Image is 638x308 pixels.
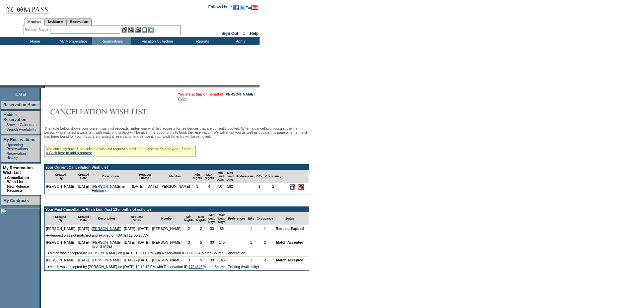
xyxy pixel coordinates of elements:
[45,207,309,212] td: Your Past Cancellation Wish List (last 12 months of activity)
[131,170,159,183] td: Request Dates
[5,143,6,151] td: ·
[233,5,239,10] img: Become our fan on Facebook
[183,225,195,232] td: 2
[240,7,245,11] a: Follow us on Twitter
[247,212,256,225] td: BRs
[264,170,283,183] td: Occupancy
[132,184,158,188] nobr: [DATE] - [DATE]
[5,151,6,160] td: ·
[92,240,121,248] a: [PERSON_NAME][US_STATE]
[77,257,91,263] td: [DATE]
[298,184,304,190] input: Delete this Request
[131,37,183,45] td: Vacation Collection
[142,27,147,33] img: Reservations
[246,7,258,11] a: Subscribe to our YouTube Channel
[46,251,50,254] img: arrow.gif
[227,212,247,225] td: Preferences
[191,183,203,194] td: 3
[6,123,37,127] a: Browse Calendars
[92,258,121,262] a: [PERSON_NAME]
[183,212,195,225] td: Min Nights
[6,143,28,151] a: Upcoming Reservations
[191,170,203,183] td: Min Nights
[151,212,183,225] td: Member
[203,170,215,183] td: Max Nights
[264,183,283,194] td: 2
[45,165,309,170] td: Your Current Cancellation Wish List
[159,170,191,183] td: Member
[46,151,92,155] a: » Click here to add a request
[208,4,232,12] td: Follow Us ::
[45,257,77,263] td: [PERSON_NAME]
[44,145,196,157] div: You currently have 1 cancellation wish list request stored in the system. You may add 7 more.
[77,170,91,183] td: Created Date
[247,239,256,250] td: 1
[3,166,33,175] a: My Reservation Wish List
[6,151,26,160] a: Reservation History
[195,257,207,263] td: 5
[243,31,245,36] span: ::
[45,170,77,183] td: Created By
[183,257,195,263] td: 3
[233,7,239,11] a: Become our fan on Facebook
[217,239,227,250] td: 145
[240,5,245,10] img: Follow us on Twitter
[123,212,151,225] td: Request Dates
[44,126,309,279] div: The table below shows your current wish list requests. Enter your wish list requests for residenc...
[3,113,26,122] a: Make a Reservation
[255,183,264,194] td: 1
[128,27,134,33] img: View
[290,184,295,190] input: Edit this Request
[256,239,275,250] td: 2
[207,257,217,263] td: 30
[151,225,183,232] td: [PERSON_NAME]
[217,257,227,263] td: 145
[44,105,178,118] img: Cancellation Wish List
[195,239,207,250] td: 5
[221,37,260,45] td: Admin
[45,183,77,194] td: [PERSON_NAME]
[217,212,227,225] td: Max Lead Days
[276,240,303,244] nobr: Match Accepted
[187,251,201,255] a: 1710064
[207,225,217,232] td: 30
[178,97,187,101] a: Clear
[135,27,141,33] img: Impersonate
[90,212,123,225] td: Description
[276,227,304,231] nobr: Request Expired
[203,183,215,194] td: 4
[207,239,217,250] td: 30
[183,37,221,45] td: Reports
[148,27,154,33] img: b_calculator.gif
[24,18,45,25] a: Members
[45,250,309,257] td: Match was accepted by [PERSON_NAME] on [DATE] 1:35:00 PM with Reservation ID: (Match Source: Canc...
[45,85,46,88] img: blank.gif
[5,127,6,131] td: ·
[247,225,256,232] td: 1
[207,212,217,225] td: Min Lead Days
[215,170,225,183] td: Min Lead Days
[4,184,6,192] td: ·
[195,212,207,225] td: Max Nights
[77,225,91,232] td: [DATE]
[124,227,150,231] nobr: [DATE] - [DATE]
[250,31,259,36] a: Help
[7,184,29,192] a: New Release Requests
[3,137,35,142] a: My Reservations
[46,234,50,237] img: arrow.gif
[67,18,92,25] a: Reservations
[276,258,303,262] nobr: Match Accepted
[159,183,191,194] td: [PERSON_NAME]
[221,31,238,36] a: Sign Out
[124,240,150,244] nobr: [DATE] - [DATE]
[54,37,92,45] td: My Memberships
[45,239,77,250] td: [PERSON_NAME]
[246,5,258,10] img: Subscribe to our YouTube Channel
[183,239,195,250] td: 3
[90,170,131,183] td: Description
[44,18,67,25] a: Residences
[124,258,150,262] nobr: [DATE] - [DATE]
[15,92,26,96] span: [DATE]
[43,85,45,88] img: promoShadowLeftCorner.gif
[256,257,275,263] td: 2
